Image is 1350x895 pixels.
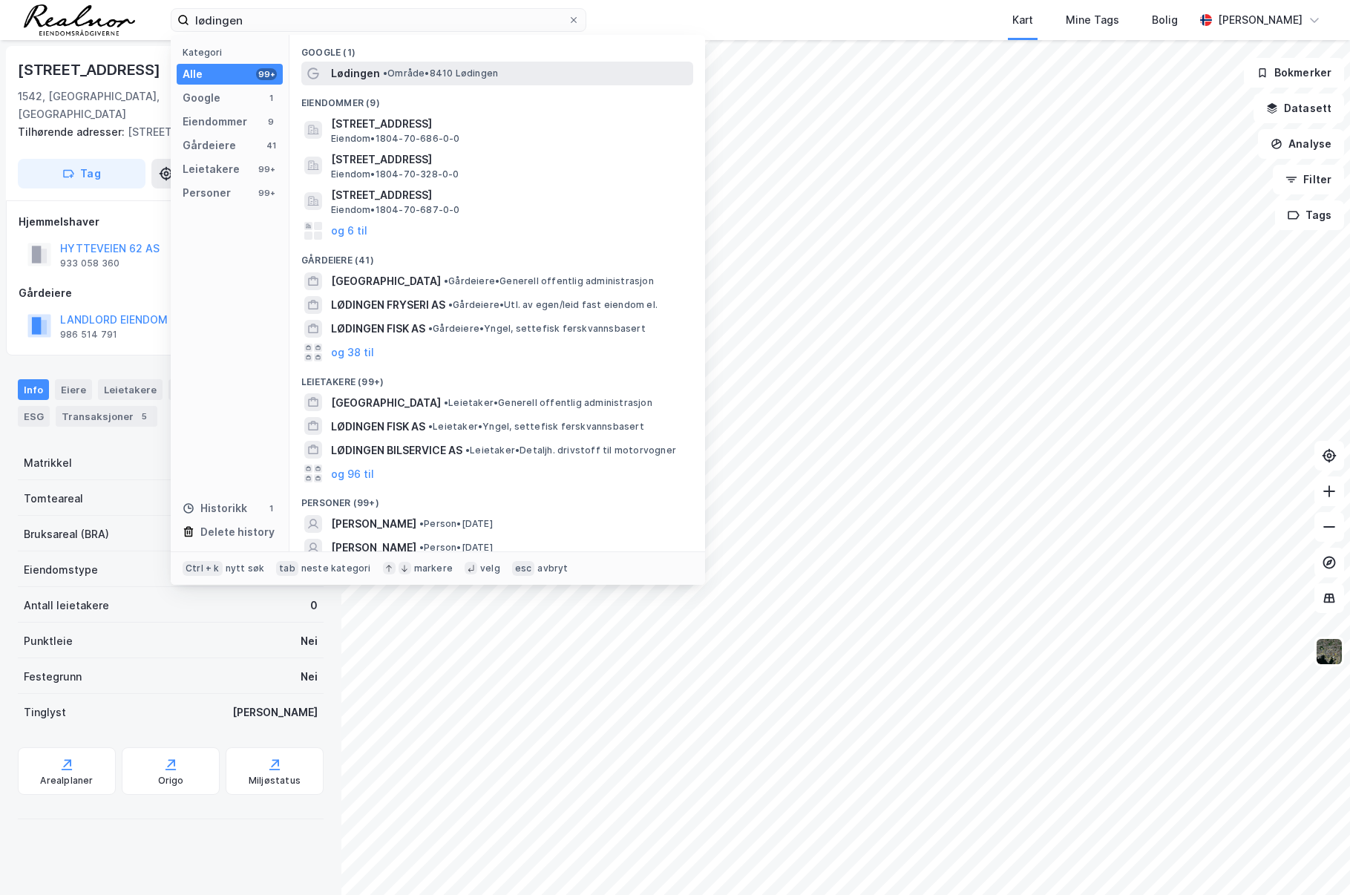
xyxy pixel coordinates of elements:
[289,35,705,62] div: Google (1)
[98,379,163,400] div: Leietakere
[1152,11,1178,29] div: Bolig
[465,445,470,456] span: •
[331,320,425,338] span: LØDINGEN FISK AS
[183,113,247,131] div: Eiendommer
[331,539,416,557] span: [PERSON_NAME]
[331,418,425,436] span: LØDINGEN FISK AS
[448,299,658,311] span: Gårdeiere • Utl. av egen/leid fast eiendom el.
[40,775,93,787] div: Arealplaner
[448,299,453,310] span: •
[331,344,374,361] button: og 38 til
[331,296,445,314] span: LØDINGEN FRYSERI AS
[1315,637,1343,666] img: 9k=
[18,125,128,138] span: Tilhørende adresser:
[265,502,277,514] div: 1
[1273,165,1344,194] button: Filter
[189,9,568,31] input: Søk på adresse, matrikkel, gårdeiere, leietakere eller personer
[1066,11,1119,29] div: Mine Tags
[331,272,441,290] span: [GEOGRAPHIC_DATA]
[331,133,460,145] span: Eiendom • 1804-70-686-0-0
[331,65,380,82] span: Lødingen
[428,421,433,432] span: •
[301,668,318,686] div: Nei
[183,137,236,154] div: Gårdeiere
[1275,200,1344,230] button: Tags
[444,397,652,409] span: Leietaker • Generell offentlig administrasjon
[56,406,157,427] div: Transaksjoner
[1258,129,1344,159] button: Analyse
[1276,824,1350,895] iframe: Chat Widget
[444,275,448,286] span: •
[414,563,453,574] div: markere
[331,394,441,412] span: [GEOGRAPHIC_DATA]
[168,379,224,400] div: Datasett
[444,397,448,408] span: •
[256,187,277,199] div: 99+
[537,563,568,574] div: avbryt
[183,184,231,202] div: Personer
[24,561,98,579] div: Eiendomstype
[428,323,433,334] span: •
[55,379,92,400] div: Eiere
[289,243,705,269] div: Gårdeiere (41)
[331,222,367,240] button: og 6 til
[137,409,151,424] div: 5
[331,151,687,168] span: [STREET_ADDRESS]
[249,775,301,787] div: Miljøstatus
[289,485,705,512] div: Personer (99+)
[18,123,312,141] div: [STREET_ADDRESS]
[331,204,460,216] span: Eiendom • 1804-70-687-0-0
[331,465,374,482] button: og 96 til
[183,499,247,517] div: Historikk
[60,329,117,341] div: 986 514 791
[158,775,184,787] div: Origo
[183,65,203,83] div: Alle
[1254,94,1344,123] button: Datasett
[331,115,687,133] span: [STREET_ADDRESS]
[301,632,318,650] div: Nei
[444,275,654,287] span: Gårdeiere • Generell offentlig administrasjon
[18,159,145,188] button: Tag
[24,597,109,614] div: Antall leietakere
[276,561,298,576] div: tab
[465,445,676,456] span: Leietaker • Detaljh. drivstoff til motorvogner
[331,186,687,204] span: [STREET_ADDRESS]
[310,597,318,614] div: 0
[331,442,462,459] span: LØDINGEN BILSERVICE AS
[24,490,83,508] div: Tomteareal
[18,88,261,123] div: 1542, [GEOGRAPHIC_DATA], [GEOGRAPHIC_DATA]
[18,58,163,82] div: [STREET_ADDRESS]
[265,140,277,151] div: 41
[19,213,323,231] div: Hjemmelshaver
[24,704,66,721] div: Tinglyst
[1218,11,1303,29] div: [PERSON_NAME]
[512,561,535,576] div: esc
[256,163,277,175] div: 99+
[265,92,277,104] div: 1
[331,168,459,180] span: Eiendom • 1804-70-328-0-0
[383,68,387,79] span: •
[183,160,240,178] div: Leietakere
[24,4,135,36] img: realnor-logo.934646d98de889bb5806.png
[24,525,109,543] div: Bruksareal (BRA)
[265,116,277,128] div: 9
[419,518,424,529] span: •
[183,47,283,58] div: Kategori
[18,406,50,427] div: ESG
[1276,824,1350,895] div: Kontrollprogram for chat
[24,632,73,650] div: Punktleie
[60,258,119,269] div: 933 058 360
[289,85,705,112] div: Eiendommer (9)
[383,68,498,79] span: Område • 8410 Lødingen
[18,379,49,400] div: Info
[331,515,416,533] span: [PERSON_NAME]
[19,284,323,302] div: Gårdeiere
[419,518,493,530] span: Person • [DATE]
[24,668,82,686] div: Festegrunn
[183,561,223,576] div: Ctrl + k
[183,89,220,107] div: Google
[428,323,646,335] span: Gårdeiere • Yngel, settefisk ferskvannsbasert
[24,454,72,472] div: Matrikkel
[232,704,318,721] div: [PERSON_NAME]
[419,542,493,554] span: Person • [DATE]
